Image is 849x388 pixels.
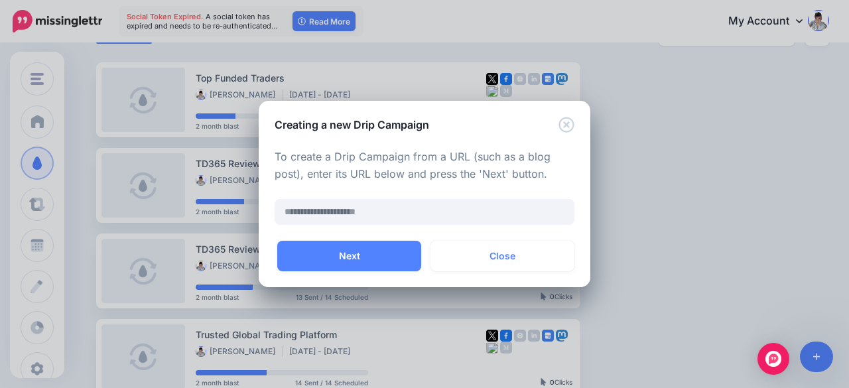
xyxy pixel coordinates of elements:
button: Close [558,117,574,133]
p: To create a Drip Campaign from a URL (such as a blog post), enter its URL below and press the 'Ne... [275,149,574,183]
h5: Creating a new Drip Campaign [275,117,429,133]
button: Next [277,241,421,271]
button: Close [430,241,574,271]
div: Open Intercom Messenger [757,343,789,375]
